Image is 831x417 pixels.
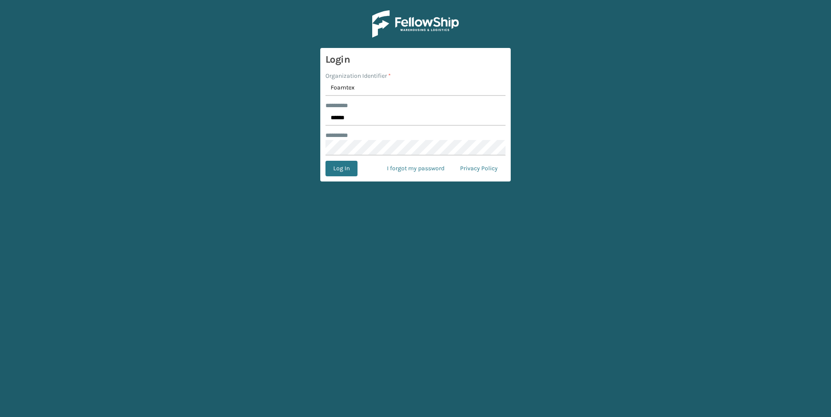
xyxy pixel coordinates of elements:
[379,161,452,176] a: I forgot my password
[325,53,506,66] h3: Login
[372,10,459,38] img: Logo
[325,161,358,176] button: Log In
[325,71,391,80] label: Organization Identifier
[452,161,506,176] a: Privacy Policy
